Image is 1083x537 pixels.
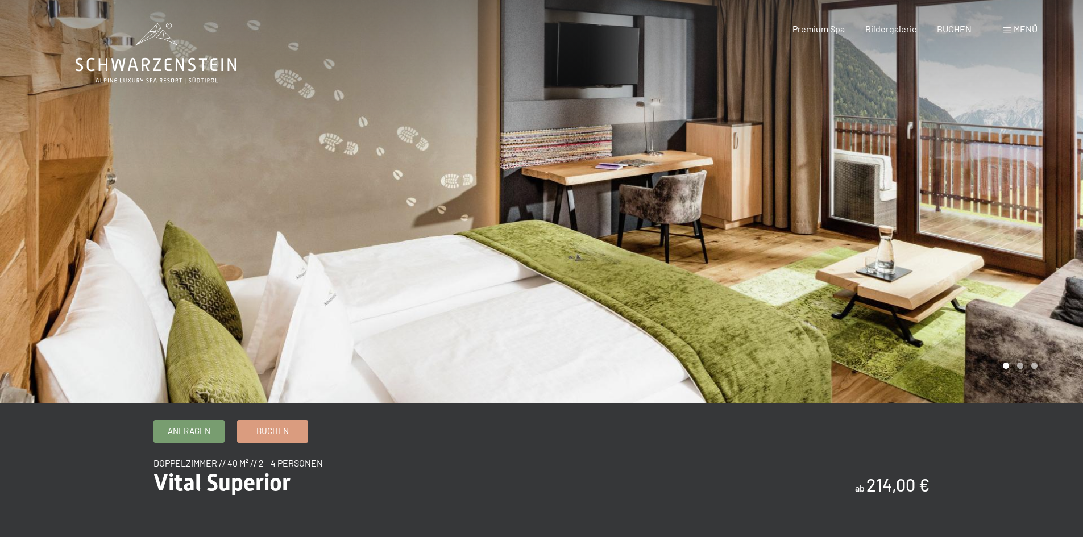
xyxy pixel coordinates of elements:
span: ab [855,482,865,493]
span: Menü [1014,23,1038,34]
span: Doppelzimmer // 40 m² // 2 - 4 Personen [153,457,323,468]
span: Vital Superior [153,469,291,496]
a: Buchen [238,421,308,442]
a: BUCHEN [937,23,972,34]
a: Anfragen [154,421,224,442]
span: Anfragen [168,425,210,437]
a: Bildergalerie [865,23,917,34]
span: Buchen [256,425,289,437]
a: Premium Spa [792,23,845,34]
b: 214,00 € [866,474,930,495]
